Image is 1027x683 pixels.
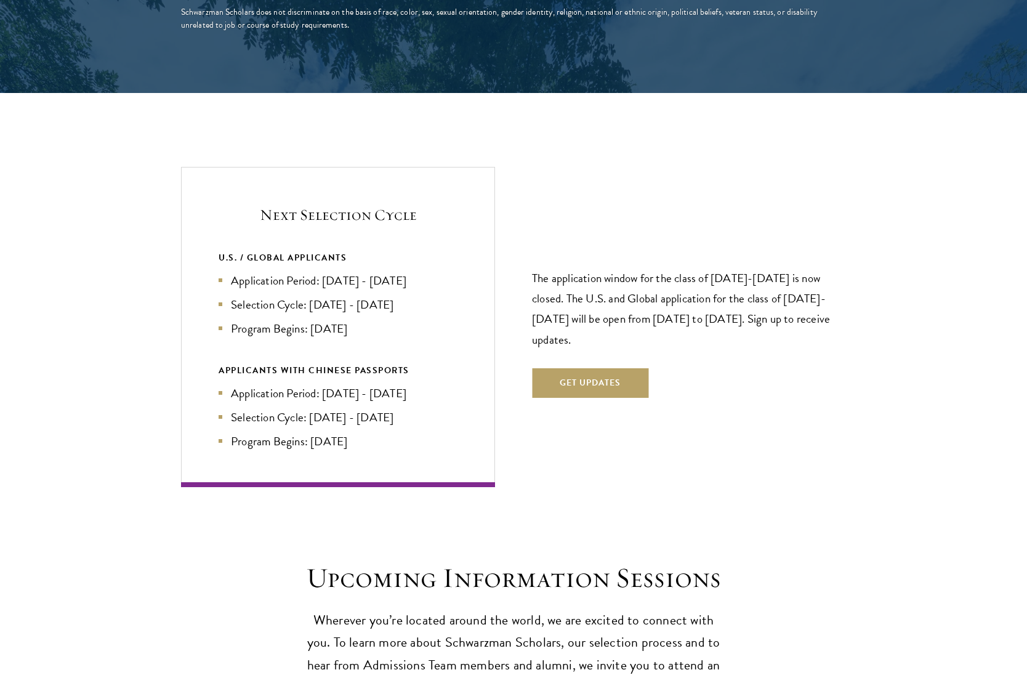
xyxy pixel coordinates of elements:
[532,368,648,398] button: Get Updates
[219,296,457,313] li: Selection Cycle: [DATE] - [DATE]
[181,6,846,31] div: Schwarzman Scholars does not discriminate on the basis of race, color, sex, sexual orientation, g...
[219,408,457,426] li: Selection Cycle: [DATE] - [DATE]
[219,250,457,265] div: U.S. / GLOBAL APPLICANTS
[219,432,457,450] li: Program Begins: [DATE]
[219,204,457,225] h5: Next Selection Cycle
[219,384,457,402] li: Application Period: [DATE] - [DATE]
[219,320,457,337] li: Program Begins: [DATE]
[219,363,457,378] div: APPLICANTS WITH CHINESE PASSPORTS
[219,272,457,289] li: Application Period: [DATE] - [DATE]
[301,561,726,596] h2: Upcoming Information Sessions
[532,268,846,349] p: The application window for the class of [DATE]-[DATE] is now closed. The U.S. and Global applicat...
